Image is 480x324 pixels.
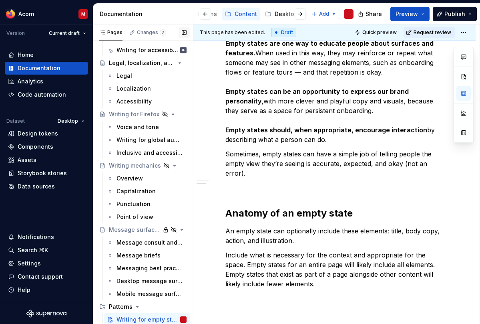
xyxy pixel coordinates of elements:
p: An empty state can optionally include these elements: title, body copy, action, and illustration. [225,226,444,245]
span: This page has been edited. [200,29,265,36]
a: Messaging best practices [104,262,190,275]
a: Assets [5,154,88,166]
div: Analytics [18,77,43,85]
div: Components [18,143,53,151]
button: Quick preview [352,27,400,38]
span: Share [366,10,382,18]
img: 894890ef-b4b9-4142-abf4-a08b65caed53.png [6,9,15,19]
p: Include what is necessary for the context and appropriate for the space. Empty states for an enti... [225,250,444,289]
button: Search ⌘K [5,244,88,257]
a: Writing for accessibilityLL [104,44,190,57]
span: Publish [444,10,465,18]
a: Documentation [5,62,88,75]
span: Request review [414,29,451,36]
span: Desktop [58,118,78,124]
a: Punctuation [104,198,190,211]
div: Legal, localization, and accessibility reviews [109,59,175,67]
button: Desktop [54,115,88,127]
div: Help [18,286,30,294]
div: Data sources [18,182,55,190]
div: Punctuation [116,200,151,208]
div: Page tree [136,6,245,22]
svg: Supernova Logo [26,310,66,318]
a: Legal [104,69,190,82]
div: Message consult and creation [116,239,183,247]
span: Quick preview [362,29,397,36]
div: Writing for global audiences [116,136,183,144]
a: Point of view [104,211,190,223]
a: Settings [5,257,88,270]
div: LL [182,46,185,54]
div: Assets [18,156,36,164]
a: Localization [104,82,190,95]
a: Writing for global audiences [104,134,190,146]
a: Accessibility [104,95,190,108]
div: Message briefs [116,251,161,259]
a: Writing mechanics [96,159,190,172]
p: Sometimes, empty states can have a simple job of telling people the empty view they’re seeing is ... [225,149,444,178]
div: Contact support [18,273,63,281]
button: Share [354,7,387,21]
button: Notifications [5,231,88,243]
button: Add [309,8,339,20]
span: 7 [160,29,166,36]
div: Documentation [100,10,190,18]
button: Current draft [45,28,90,39]
div: Home [18,51,34,59]
a: Voice and tone [104,121,190,134]
div: Design tokens [18,130,58,138]
div: Desktop [275,10,298,18]
a: Design tokens [5,127,88,140]
div: Voice and tone [116,123,159,131]
button: Preview [390,7,430,21]
a: Code automation [5,88,88,101]
strong: Empty states should, when appropriate, encourage interaction [225,126,427,134]
div: Capitalization [116,187,156,195]
a: Data sources [5,180,88,193]
a: Home [5,49,88,61]
div: Draft [271,28,296,37]
a: Content [222,8,260,20]
div: Writing mechanics [109,162,161,170]
a: Legal, localization, and accessibility reviews [96,57,190,69]
button: AcornM [2,5,91,22]
div: Storybook stories [18,169,67,177]
a: Overview [104,172,190,185]
div: Accessibility [116,97,152,105]
a: Desktop [262,8,301,20]
div: Writing for empty states [116,316,179,324]
div: Inclusive and accessible [116,149,183,157]
div: Messaging best practices [116,264,183,272]
a: Components [5,140,88,153]
div: M [81,11,85,17]
button: Request review [404,27,455,38]
button: Contact support [5,270,88,283]
div: Pages [99,29,123,36]
div: Dataset [6,118,25,124]
h2: Anatomy of an empty state [225,207,444,220]
span: Current draft [49,30,80,36]
div: Code automation [18,91,66,99]
a: Writing for Firefox [96,108,190,121]
div: Message surfaces [109,226,160,234]
div: Mobile message surfaces [116,290,183,298]
div: Patterns [109,303,133,311]
a: Mobile message surfaces [104,288,190,300]
div: Settings [18,259,41,267]
div: Documentation [18,64,60,72]
div: Overview [116,174,143,182]
div: Content [235,10,257,18]
div: Version [6,30,25,36]
div: Changes [137,29,166,36]
div: Writing for Firefox [109,110,159,118]
div: Point of view [116,213,153,221]
span: Preview [396,10,418,18]
a: Storybook stories [5,167,88,180]
div: Search ⌘K [18,246,48,254]
a: Inclusive and accessible [104,146,190,159]
a: Message consult and creation [104,236,190,249]
div: Desktop message surfaces [116,277,183,285]
button: Publish [433,7,477,21]
a: Capitalization [104,185,190,198]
